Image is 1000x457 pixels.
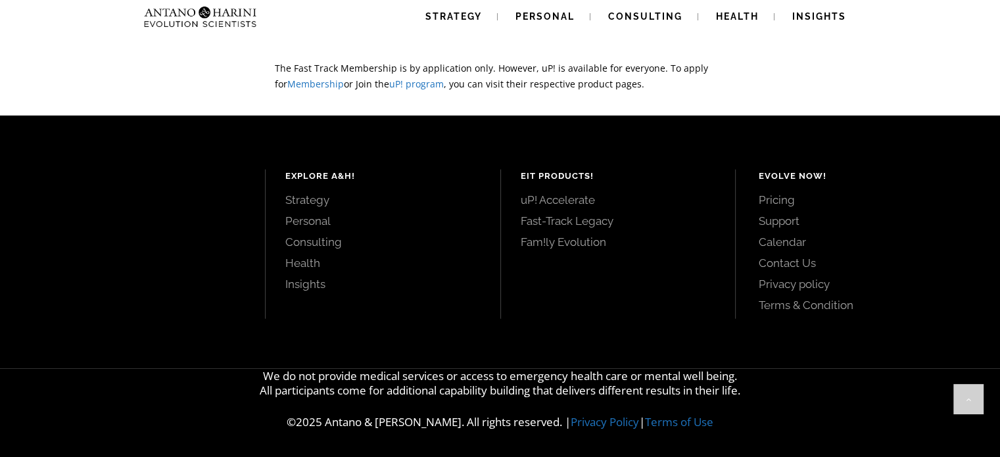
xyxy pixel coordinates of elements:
[285,170,481,183] h4: Explore A&H!
[645,414,713,429] a: Terms of Use
[571,414,639,429] a: Privacy Policy
[285,193,481,207] a: Strategy
[792,11,846,22] span: Insights
[287,78,344,90] span: Membership
[521,214,716,228] a: Fast-Track Legacy
[716,11,759,22] span: Health
[759,170,970,183] h4: Evolve Now!
[515,11,575,22] span: Personal
[285,235,481,249] a: Consulting
[444,78,644,90] span: , you can visit their respective product pages.
[759,235,970,249] a: Calendar
[608,11,682,22] span: Consulting
[287,76,344,91] a: Membership
[389,78,444,90] span: uP! program
[344,78,389,90] span: or Join the
[759,214,970,228] a: Support
[521,170,716,183] h4: EIT Products!
[275,62,708,90] span: The Fast Track Membership is by application only. However, uP! is available for everyone. To appl...
[759,193,970,207] a: Pricing
[285,277,481,291] a: Insights
[285,256,481,270] a: Health
[759,256,970,270] a: Contact Us
[759,298,970,312] a: Terms & Condition
[521,193,716,207] a: uP! Accelerate
[285,214,481,228] a: Personal
[425,11,482,22] span: Strategy
[389,76,444,91] a: uP! program
[521,235,716,249] a: Fam!ly Evolution
[759,277,970,291] a: Privacy policy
